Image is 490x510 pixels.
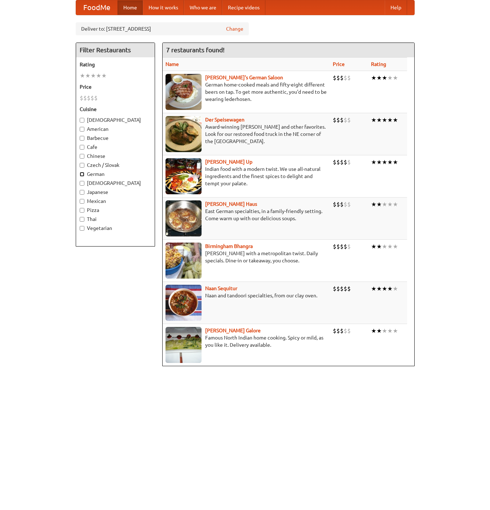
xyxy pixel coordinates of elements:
[336,285,340,293] li: $
[205,243,253,249] b: Birmingham Bhangra
[205,285,237,291] b: Naan Sequitur
[165,250,327,264] p: [PERSON_NAME] with a metropolitan twist. Daily specials. Dine-in or takeaway, you choose.
[382,116,387,124] li: ★
[143,0,184,15] a: How it works
[165,285,202,321] img: naansequitur.jpg
[80,127,84,132] input: American
[333,285,336,293] li: $
[336,200,340,208] li: $
[340,74,344,82] li: $
[80,72,85,80] li: ★
[376,285,382,293] li: ★
[222,0,265,15] a: Recipe videos
[344,243,347,250] li: $
[83,94,87,102] li: $
[80,181,84,186] input: [DEMOGRAPHIC_DATA]
[336,158,340,166] li: $
[347,116,351,124] li: $
[382,243,387,250] li: ★
[205,75,283,80] a: [PERSON_NAME]'s German Saloon
[80,154,84,159] input: Chinese
[393,200,398,208] li: ★
[165,158,202,194] img: curryup.jpg
[205,201,257,207] a: [PERSON_NAME] Haus
[184,0,222,15] a: Who we are
[80,143,151,151] label: Cafe
[91,94,94,102] li: $
[80,152,151,160] label: Chinese
[347,200,351,208] li: $
[371,285,376,293] li: ★
[382,327,387,335] li: ★
[80,118,84,123] input: [DEMOGRAPHIC_DATA]
[94,94,98,102] li: $
[80,161,151,169] label: Czech / Slovak
[382,74,387,82] li: ★
[371,116,376,124] li: ★
[333,61,345,67] a: Price
[340,200,344,208] li: $
[387,327,393,335] li: ★
[205,328,261,333] a: [PERSON_NAME] Galore
[333,116,336,124] li: $
[376,200,382,208] li: ★
[347,158,351,166] li: $
[344,74,347,82] li: $
[336,327,340,335] li: $
[344,116,347,124] li: $
[347,74,351,82] li: $
[80,208,84,213] input: Pizza
[371,74,376,82] li: ★
[393,327,398,335] li: ★
[80,106,151,113] h5: Cuisine
[205,159,252,165] a: [PERSON_NAME] Up
[165,334,327,349] p: Famous North Indian home cooking. Spicy or mild, as you like it. Delivery available.
[371,61,386,67] a: Rating
[76,43,155,57] h4: Filter Restaurants
[347,285,351,293] li: $
[333,74,336,82] li: $
[165,243,202,279] img: bhangra.jpg
[226,25,243,32] a: Change
[165,292,327,299] p: Naan and tandoori specialties, from our clay oven.
[347,327,351,335] li: $
[371,327,376,335] li: ★
[376,158,382,166] li: ★
[344,327,347,335] li: $
[91,72,96,80] li: ★
[80,134,151,142] label: Barbecue
[80,198,151,205] label: Mexican
[333,327,336,335] li: $
[336,243,340,250] li: $
[340,327,344,335] li: $
[393,74,398,82] li: ★
[165,327,202,363] img: currygalore.jpg
[387,158,393,166] li: ★
[165,74,202,110] img: esthers.jpg
[376,74,382,82] li: ★
[80,226,84,231] input: Vegetarian
[80,163,84,168] input: Czech / Slovak
[344,158,347,166] li: $
[85,72,91,80] li: ★
[80,136,84,141] input: Barbecue
[80,170,151,178] label: German
[336,116,340,124] li: $
[387,200,393,208] li: ★
[76,0,118,15] a: FoodMe
[80,189,151,196] label: Japanese
[340,158,344,166] li: $
[165,81,327,103] p: German home-cooked meals and fifty-eight different beers on tap. To get more authentic, you'd nee...
[333,158,336,166] li: $
[87,94,91,102] li: $
[371,158,376,166] li: ★
[205,117,244,123] a: Der Speisewagen
[80,190,84,195] input: Japanese
[387,243,393,250] li: ★
[340,116,344,124] li: $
